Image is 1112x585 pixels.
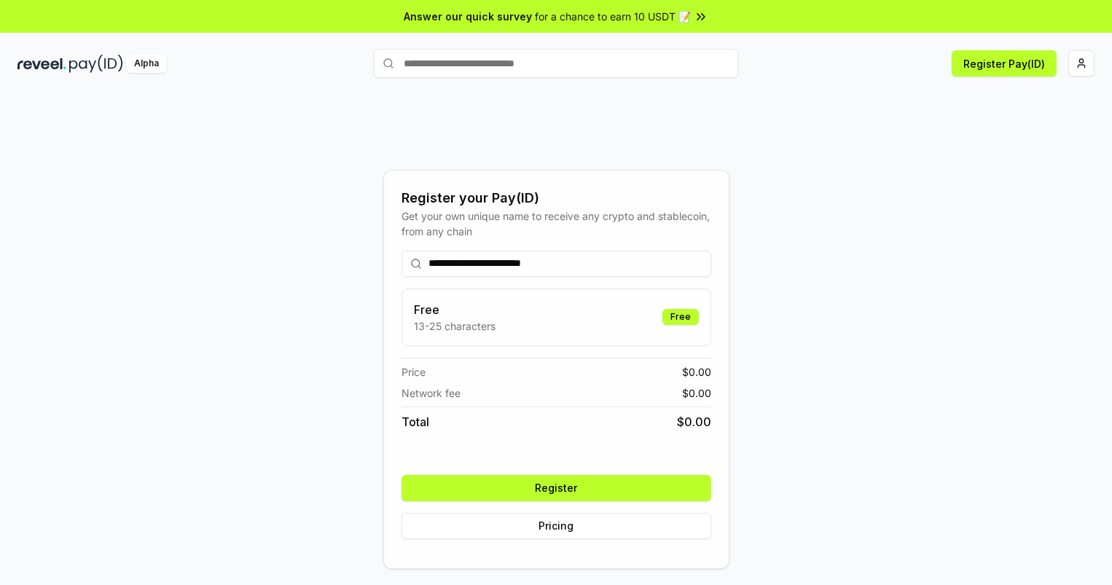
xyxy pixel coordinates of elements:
[682,364,711,380] span: $ 0.00
[402,413,429,431] span: Total
[402,364,426,380] span: Price
[402,475,711,501] button: Register
[404,9,532,24] span: Answer our quick survey
[682,385,711,401] span: $ 0.00
[402,208,711,239] div: Get your own unique name to receive any crypto and stablecoin, from any chain
[402,188,711,208] div: Register your Pay(ID)
[952,50,1057,76] button: Register Pay(ID)
[414,318,496,334] p: 13-25 characters
[402,513,711,539] button: Pricing
[535,9,691,24] span: for a chance to earn 10 USDT 📝
[414,301,496,318] h3: Free
[69,55,123,73] img: pay_id
[662,309,699,325] div: Free
[677,413,711,431] span: $ 0.00
[126,55,167,73] div: Alpha
[402,385,461,401] span: Network fee
[17,55,66,73] img: reveel_dark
